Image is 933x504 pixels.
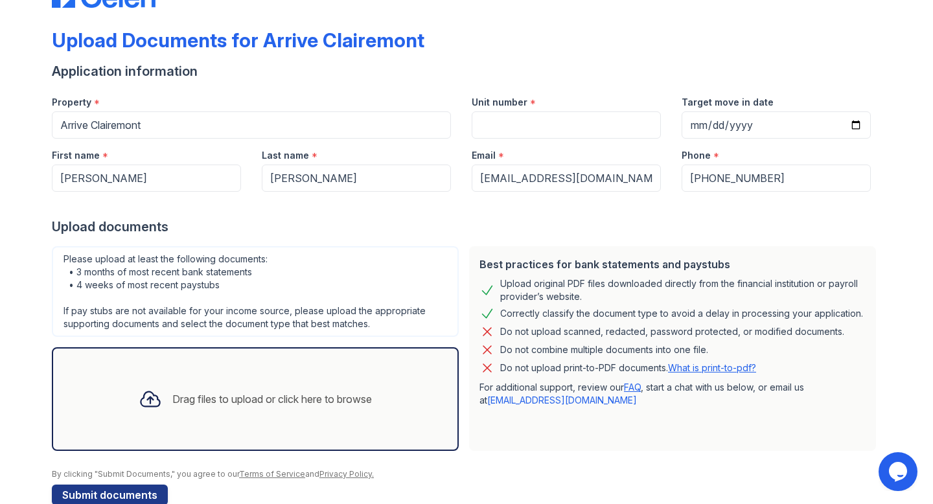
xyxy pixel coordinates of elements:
[479,381,866,407] p: For additional support, review our , start a chat with us below, or email us at
[262,149,309,162] label: Last name
[239,469,305,479] a: Terms of Service
[52,246,459,337] div: Please upload at least the following documents: • 3 months of most recent bank statements • 4 wee...
[487,395,637,406] a: [EMAIL_ADDRESS][DOMAIN_NAME]
[500,277,866,303] div: Upload original PDF files downloaded directly from the financial institution or payroll provider’...
[52,218,881,236] div: Upload documents
[319,469,374,479] a: Privacy Policy.
[52,62,881,80] div: Application information
[668,362,756,373] a: What is print-to-pdf?
[682,96,774,109] label: Target move in date
[624,382,641,393] a: FAQ
[52,29,424,52] div: Upload Documents for Arrive Clairemont
[172,391,372,407] div: Drag files to upload or click here to browse
[479,257,866,272] div: Best practices for bank statements and paystubs
[472,149,496,162] label: Email
[879,452,920,491] iframe: chat widget
[500,361,756,374] p: Do not upload print-to-PDF documents.
[500,306,863,321] div: Correctly classify the document type to avoid a delay in processing your application.
[52,469,881,479] div: By clicking "Submit Documents," you agree to our and
[52,149,100,162] label: First name
[500,324,844,339] div: Do not upload scanned, redacted, password protected, or modified documents.
[472,96,527,109] label: Unit number
[682,149,711,162] label: Phone
[500,342,708,358] div: Do not combine multiple documents into one file.
[52,96,91,109] label: Property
